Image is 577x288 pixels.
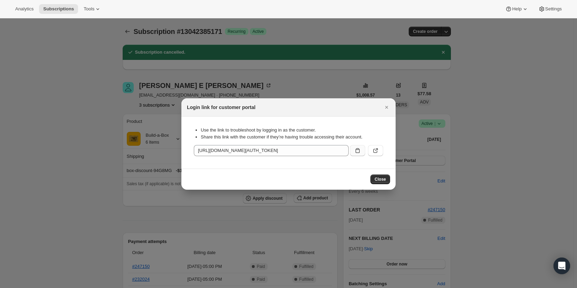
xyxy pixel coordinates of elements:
li: Use the link to troubleshoot by logging in as the customer. [201,127,383,134]
button: Analytics [11,4,38,14]
button: Subscriptions [39,4,78,14]
span: Subscriptions [43,6,74,12]
span: Tools [84,6,94,12]
span: Analytics [15,6,34,12]
button: Tools [79,4,105,14]
span: Settings [545,6,562,12]
h2: Login link for customer portal [187,104,255,111]
span: Help [512,6,521,12]
button: Help [501,4,532,14]
span: Close [375,177,386,182]
li: Share this link with the customer if they’re having trouble accessing their account. [201,134,383,141]
div: Open Intercom Messenger [554,258,570,274]
button: Close [382,102,391,112]
button: Settings [534,4,566,14]
button: Close [370,174,390,184]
